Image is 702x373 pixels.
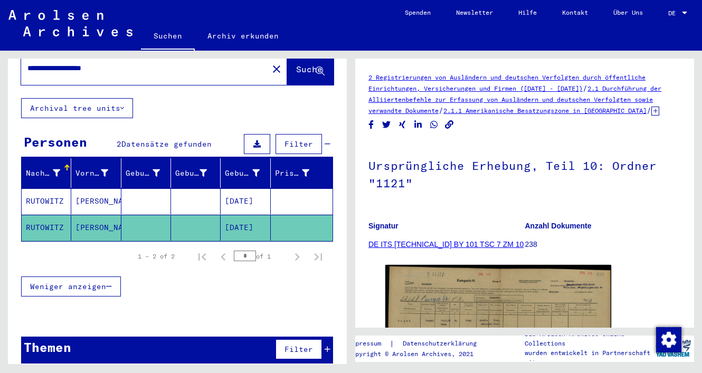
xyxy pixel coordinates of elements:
[348,338,390,349] a: Impressum
[284,139,313,149] span: Filter
[22,158,71,188] mat-header-cell: Nachname
[26,168,60,179] div: Nachname
[175,168,207,179] div: Geburt‏
[71,215,121,241] mat-cell: [PERSON_NAME]
[221,158,270,188] mat-header-cell: Geburtsdatum
[195,23,291,49] a: Archiv erkunden
[413,118,424,131] button: Share on LinkedIn
[22,188,71,214] mat-cell: RUTOWITZ
[138,252,175,261] div: 1 – 2 of 2
[21,276,121,297] button: Weniger anzeigen
[525,239,681,250] p: 238
[221,215,270,241] mat-cell: [DATE]
[348,349,489,359] p: Copyright © Arolsen Archives, 2021
[30,282,106,291] span: Weniger anzeigen
[24,132,87,151] div: Personen
[141,23,195,51] a: Suchen
[22,215,71,241] mat-cell: RUTOWITZ
[444,118,455,131] button: Copy link
[117,139,121,149] span: 2
[21,98,133,118] button: Archival tree units
[270,63,283,75] mat-icon: close
[75,168,108,179] div: Vorname
[121,139,212,149] span: Datensätze gefunden
[126,168,160,179] div: Geburtsname
[271,158,333,188] mat-header-cell: Prisoner #
[121,158,171,188] mat-header-cell: Geburtsname
[225,168,259,179] div: Geburtsdatum
[647,106,651,115] span: /
[126,165,173,181] div: Geburtsname
[525,329,652,348] p: Die Arolsen Archives Online-Collections
[429,118,440,131] button: Share on WhatsApp
[225,165,272,181] div: Geburtsdatum
[656,327,681,352] img: Zustimmung ändern
[525,222,592,230] b: Anzahl Dokumente
[234,251,287,261] div: of 1
[394,338,489,349] a: Datenschutzerklärung
[75,165,121,181] div: Vorname
[368,84,661,114] a: 2.1 Durchführung der Alliiertenbefehle zur Erfassung von Ausländern und deutschen Verfolgten sowi...
[171,158,221,188] mat-header-cell: Geburt‏
[348,338,489,349] div: |
[583,83,587,93] span: /
[175,165,220,181] div: Geburt‏
[668,9,680,17] span: DE
[287,52,334,85] button: Suche
[381,118,392,131] button: Share on Twitter
[24,338,71,357] div: Themen
[71,188,121,214] mat-cell: [PERSON_NAME]
[284,345,313,354] span: Filter
[276,134,322,154] button: Filter
[443,107,647,114] a: 2.1.1 Amerikanische Besatzungszone in [GEOGRAPHIC_DATA]
[368,222,399,230] b: Signatur
[26,165,73,181] div: Nachname
[525,348,652,367] p: wurden entwickelt in Partnerschaft mit
[276,339,322,359] button: Filter
[439,106,443,115] span: /
[275,168,309,179] div: Prisoner #
[397,118,408,131] button: Share on Xing
[221,188,270,214] mat-cell: [DATE]
[308,246,329,267] button: Last page
[71,158,121,188] mat-header-cell: Vorname
[266,58,287,79] button: Clear
[275,165,322,181] div: Prisoner #
[366,118,377,131] button: Share on Facebook
[368,240,524,248] a: DE ITS [TECHNICAL_ID] BY 101 TSC 7 ZM 10
[287,246,308,267] button: Next page
[653,335,693,361] img: yv_logo.png
[296,64,322,74] span: Suche
[368,141,681,205] h1: Ursprüngliche Erhebung, Teil 10: Ordner "1121"
[213,246,234,267] button: Previous page
[192,246,213,267] button: First page
[656,327,681,352] div: Zustimmung ändern
[368,73,646,92] a: 2 Registrierungen von Ausländern und deutschen Verfolgten durch öffentliche Einrichtungen, Versic...
[8,10,132,36] img: Arolsen_neg.svg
